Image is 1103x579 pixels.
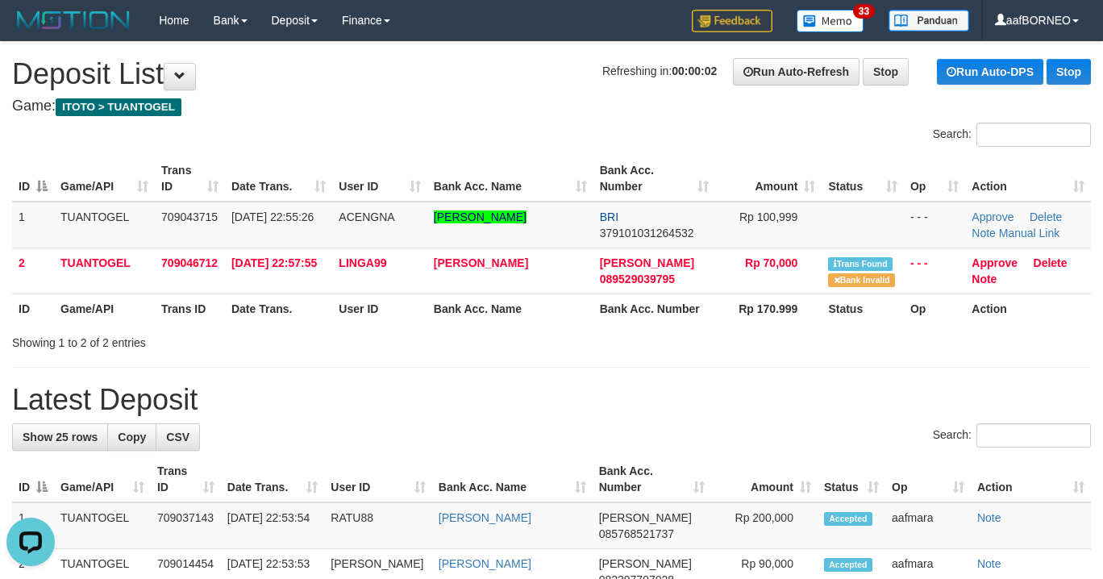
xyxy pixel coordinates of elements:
[593,156,715,202] th: Bank Acc. Number: activate to sort column ascending
[339,210,394,223] span: ACENGNA
[231,210,314,223] span: [DATE] 22:55:26
[12,58,1091,90] h1: Deposit List
[972,210,1014,223] a: Approve
[853,4,875,19] span: 33
[118,431,146,444] span: Copy
[427,294,593,323] th: Bank Acc. Name
[56,98,181,116] span: ITOTO > TUANTOGEL
[12,502,54,549] td: 1
[600,227,694,240] span: Copy 379101031264532 to clipboard
[12,202,54,248] td: 1
[828,273,894,287] span: Bank is not match
[54,248,155,294] td: TUANTOGEL
[711,502,818,549] td: Rp 200,000
[889,10,969,31] img: panduan.png
[600,210,618,223] span: BRI
[1047,59,1091,85] a: Stop
[439,557,531,570] a: [PERSON_NAME]
[715,294,822,323] th: Rp 170.999
[692,10,772,32] img: Feedback.jpg
[427,156,593,202] th: Bank Acc. Name: activate to sort column ascending
[972,273,997,285] a: Note
[965,156,1091,202] th: Action: activate to sort column ascending
[12,98,1091,115] h4: Game:
[818,456,885,502] th: Status: activate to sort column ascending
[822,156,904,202] th: Status: activate to sort column ascending
[12,328,447,351] div: Showing 1 to 2 of 2 entries
[593,456,711,502] th: Bank Acc. Number: activate to sort column ascending
[972,256,1018,269] a: Approve
[12,423,108,451] a: Show 25 rows
[12,8,135,32] img: MOTION_logo.png
[225,294,332,323] th: Date Trans.
[600,256,694,269] span: [PERSON_NAME]
[904,202,965,248] td: - - -
[6,6,55,55] button: Open LiveChat chat widget
[885,502,971,549] td: aafmara
[599,557,692,570] span: [PERSON_NAME]
[155,294,225,323] th: Trans ID
[12,248,54,294] td: 2
[225,156,332,202] th: Date Trans.: activate to sort column ascending
[151,502,221,549] td: 709037143
[166,431,189,444] span: CSV
[156,423,200,451] a: CSV
[54,294,155,323] th: Game/API
[221,456,325,502] th: Date Trans.: activate to sort column ascending
[745,256,797,269] span: Rp 70,000
[933,423,1091,448] label: Search:
[797,10,864,32] img: Button%20Memo.svg
[904,294,965,323] th: Op
[828,257,893,271] span: Similar transaction found
[972,227,996,240] a: Note
[733,58,860,85] a: Run Auto-Refresh
[54,502,151,549] td: TUANTOGEL
[12,456,54,502] th: ID: activate to sort column descending
[151,456,221,502] th: Trans ID: activate to sort column ascending
[824,512,872,526] span: Accepted
[54,156,155,202] th: Game/API: activate to sort column ascending
[439,511,531,524] a: [PERSON_NAME]
[971,456,1091,502] th: Action: activate to sort column ascending
[904,156,965,202] th: Op: activate to sort column ascending
[54,456,151,502] th: Game/API: activate to sort column ascending
[434,210,527,223] a: [PERSON_NAME]
[332,294,427,323] th: User ID
[885,456,971,502] th: Op: activate to sort column ascending
[976,423,1091,448] input: Search:
[12,384,1091,416] h1: Latest Deposit
[161,210,218,223] span: 709043715
[822,294,904,323] th: Status
[599,511,692,524] span: [PERSON_NAME]
[937,59,1043,85] a: Run Auto-DPS
[107,423,156,451] a: Copy
[23,431,98,444] span: Show 25 rows
[432,456,593,502] th: Bank Acc. Name: activate to sort column ascending
[824,558,872,572] span: Accepted
[715,156,822,202] th: Amount: activate to sort column ascending
[339,256,386,269] span: LINGA99
[593,294,715,323] th: Bank Acc. Number
[739,210,797,223] span: Rp 100,999
[54,202,155,248] td: TUANTOGEL
[1034,256,1068,269] a: Delete
[965,294,1091,323] th: Action
[161,256,218,269] span: 709046712
[976,123,1091,147] input: Search:
[600,273,675,285] span: Copy 089529039795 to clipboard
[324,456,431,502] th: User ID: activate to sort column ascending
[999,227,1060,240] a: Manual Link
[221,502,325,549] td: [DATE] 22:53:54
[599,527,674,540] span: Copy 085768521737 to clipboard
[12,156,54,202] th: ID: activate to sort column descending
[672,65,717,77] strong: 00:00:02
[863,58,909,85] a: Stop
[12,294,54,323] th: ID
[904,248,965,294] td: - - -
[324,502,431,549] td: RATU88
[434,256,528,269] a: [PERSON_NAME]
[933,123,1091,147] label: Search:
[155,156,225,202] th: Trans ID: activate to sort column ascending
[602,65,717,77] span: Refreshing in:
[332,156,427,202] th: User ID: activate to sort column ascending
